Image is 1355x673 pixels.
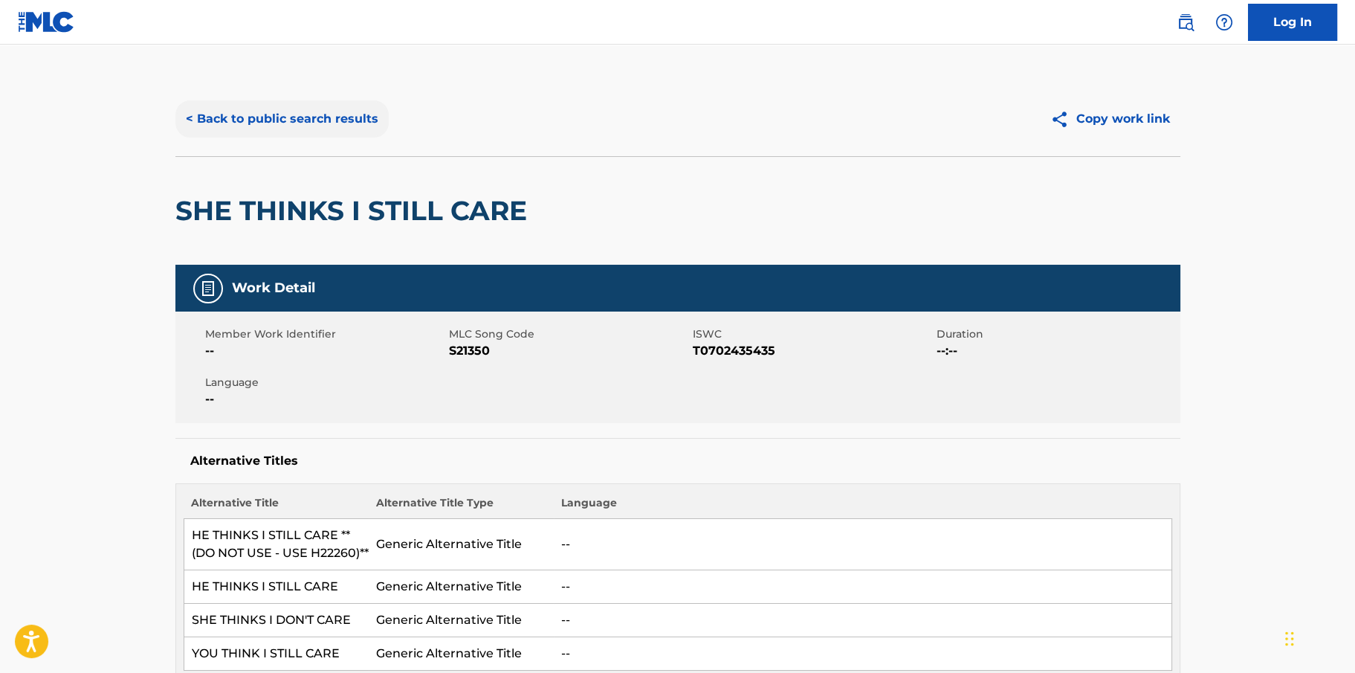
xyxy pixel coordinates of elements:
img: MLC Logo [18,11,75,33]
td: HE THINKS I STILL CARE **(DO NOT USE - USE H22260)** [184,519,369,570]
h2: SHE THINKS I STILL CARE [175,194,534,228]
td: -- [554,519,1171,570]
td: HE THINKS I STILL CARE [184,570,369,604]
span: Member Work Identifier [205,326,445,342]
h5: Work Detail [232,280,315,297]
td: -- [554,570,1171,604]
span: --:-- [937,342,1177,360]
td: YOU THINK I STILL CARE [184,637,369,671]
button: < Back to public search results [175,100,389,138]
img: help [1215,13,1233,31]
span: -- [205,342,445,360]
a: Log In [1248,4,1337,41]
td: Generic Alternative Title [369,570,554,604]
span: T0702435435 [693,342,933,360]
td: -- [554,604,1171,637]
th: Alternative Title Type [369,495,554,519]
th: Alternative Title [184,495,369,519]
span: Duration [937,326,1177,342]
td: -- [554,637,1171,671]
button: Copy work link [1040,100,1180,138]
img: Copy work link [1050,110,1076,129]
span: -- [205,390,445,408]
td: Generic Alternative Title [369,637,554,671]
img: Work Detail [199,280,217,297]
div: Help [1209,7,1239,37]
span: Language [205,375,445,390]
td: SHE THINKS I DON'T CARE [184,604,369,637]
span: MLC Song Code [449,326,689,342]
td: Generic Alternative Title [369,519,554,570]
iframe: Chat Widget [1281,602,1355,673]
td: Generic Alternative Title [369,604,554,637]
div: Drag [1285,616,1294,661]
img: search [1177,13,1194,31]
span: S21350 [449,342,689,360]
h5: Alternative Titles [190,454,1165,468]
span: ISWC [693,326,933,342]
th: Language [554,495,1171,519]
a: Public Search [1171,7,1200,37]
